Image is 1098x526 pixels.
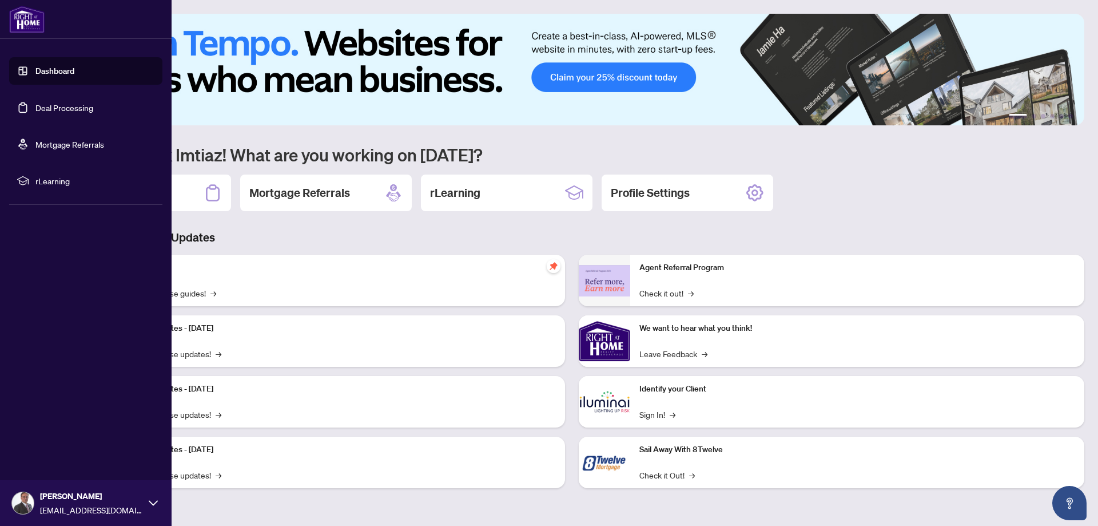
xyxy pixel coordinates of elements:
h2: Profile Settings [611,185,690,201]
button: 5 [1059,114,1064,118]
a: Dashboard [35,66,74,76]
span: pushpin [547,259,560,273]
button: 6 [1068,114,1073,118]
p: Platform Updates - [DATE] [120,322,556,335]
img: We want to hear what you think! [579,315,630,367]
img: Identify your Client [579,376,630,428]
a: Deal Processing [35,102,93,113]
p: Platform Updates - [DATE] [120,383,556,396]
span: rLearning [35,175,154,187]
span: [EMAIL_ADDRESS][DOMAIN_NAME] [40,504,143,516]
button: 3 [1041,114,1045,118]
p: Self-Help [120,262,556,274]
button: 2 [1032,114,1036,118]
a: Check it out!→ [639,287,694,299]
img: Agent Referral Program [579,265,630,296]
span: → [670,408,675,421]
p: Platform Updates - [DATE] [120,444,556,456]
p: Sail Away With 8Twelve [639,444,1075,456]
span: → [688,287,694,299]
p: We want to hear what you think! [639,322,1075,335]
h1: Welcome back Imtiaz! What are you working on [DATE]? [59,144,1084,165]
span: → [210,287,216,299]
button: Open asap [1052,486,1087,520]
h3: Brokerage & Industry Updates [59,230,1084,246]
h2: Mortgage Referrals [249,185,350,201]
p: Identify your Client [639,383,1075,396]
a: Mortgage Referrals [35,139,104,149]
img: Slide 0 [59,14,1084,125]
span: → [702,347,707,360]
span: → [216,408,221,421]
span: → [216,469,221,481]
p: Agent Referral Program [639,262,1075,274]
h2: rLearning [430,185,480,201]
span: [PERSON_NAME] [40,490,143,503]
span: → [216,347,221,360]
button: 1 [1009,114,1027,118]
button: 4 [1050,114,1055,118]
img: logo [9,6,45,33]
a: Check it Out!→ [639,469,695,481]
span: → [689,469,695,481]
img: Profile Icon [12,492,34,514]
a: Leave Feedback→ [639,347,707,360]
img: Sail Away With 8Twelve [579,437,630,488]
a: Sign In!→ [639,408,675,421]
